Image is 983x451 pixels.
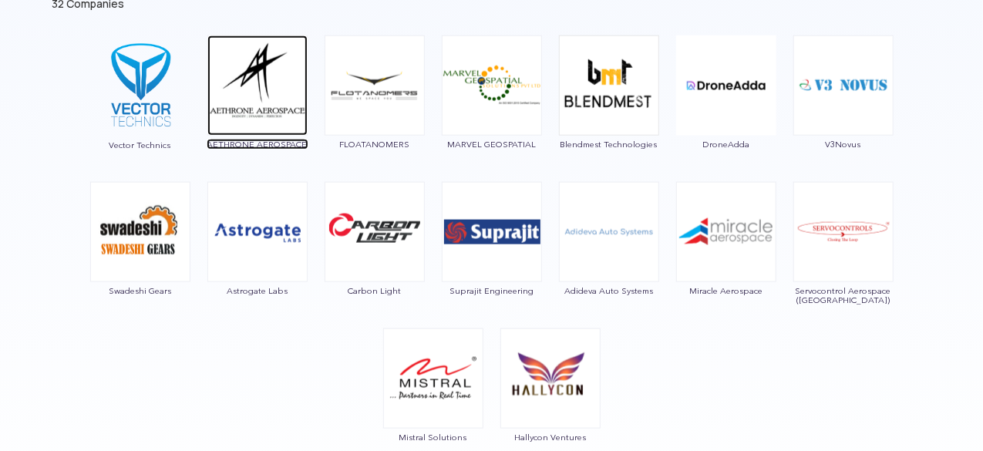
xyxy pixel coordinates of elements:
a: FLOATANOMERS [324,78,426,149]
a: Suprajit Engineering [441,224,543,295]
a: MARVEL GEOSPATIAL [441,78,543,149]
img: ic_blendmest.png [559,35,659,136]
img: img_adideva.png [559,182,659,282]
a: Servocontrol Aerospace ([GEOGRAPHIC_DATA]) [793,224,894,305]
img: ic_marvel.png [442,35,542,136]
span: Miracle Aerospace [675,286,777,295]
img: ic_flotanomers.png [325,35,425,136]
a: DroneAdda [675,78,777,149]
span: Vector Technics [89,140,191,150]
a: Astrogate Labs [207,224,308,295]
img: img_astrogate.png [207,182,308,282]
img: img_hallycon.png [500,328,601,429]
img: ic_swadeshi.png [90,182,190,282]
span: Astrogate Labs [207,286,308,295]
span: Carbon Light [324,286,426,295]
a: Adideva Auto Systems [558,224,660,295]
img: img_suprajit.png [442,182,542,282]
span: MARVEL GEOSPATIAL [441,140,543,149]
a: Swadeshi Gears [89,224,191,295]
img: img_miracle.png [676,182,776,282]
span: Adideva Auto Systems [558,286,660,295]
a: Carbon Light [324,224,426,295]
span: DroneAdda [675,140,777,149]
img: vector_logo_square.png [89,35,191,136]
img: img_droneadda.png [676,35,776,136]
span: Servocontrol Aerospace ([GEOGRAPHIC_DATA]) [793,286,894,305]
span: FLOATANOMERS [324,140,426,149]
span: Blendmest Technologies [558,140,660,149]
span: Suprajit Engineering [441,286,543,295]
span: V3Novus [793,140,894,149]
a: Miracle Aerospace [675,224,777,295]
a: Mistral Solutions [382,371,484,442]
span: Hallycon Ventures [500,432,601,442]
span: Mistral Solutions [382,432,484,442]
a: Hallycon Ventures [500,371,601,442]
a: V3Novus [793,78,894,149]
span: Swadeshi Gears [89,286,191,295]
img: img_mistral.png [383,328,483,429]
img: img_servocontrol.png [793,182,894,282]
a: Vector Technics [89,78,191,150]
img: ic_v3novus.png [793,35,894,136]
a: AETHRONE AEROSPACE [207,78,308,149]
img: img_carbonlight.png [325,182,425,282]
span: AETHRONE AEROSPACE [207,140,308,149]
img: ic_aethroneaerospace.png [207,35,308,136]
